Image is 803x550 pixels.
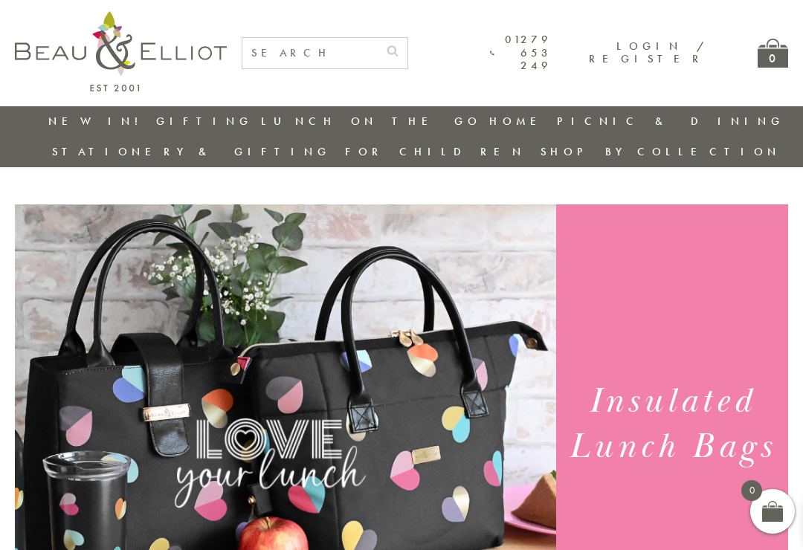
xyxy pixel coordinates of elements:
[489,114,549,129] a: Home
[52,144,331,159] a: Stationery & Gifting
[758,39,788,68] a: 0
[345,144,526,159] a: For Children
[156,114,253,129] a: Gifting
[48,114,148,129] a: New in!
[541,144,781,159] a: Shop by collection
[589,39,706,66] a: Login / Register
[557,114,784,129] a: Picnic & Dining
[15,11,227,91] img: logo
[741,480,762,501] span: 0
[490,33,552,72] a: 01279 653 249
[261,114,481,129] a: Lunch On The Go
[242,38,378,68] input: SEARCH
[568,379,777,470] h1: Insulated Lunch Bags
